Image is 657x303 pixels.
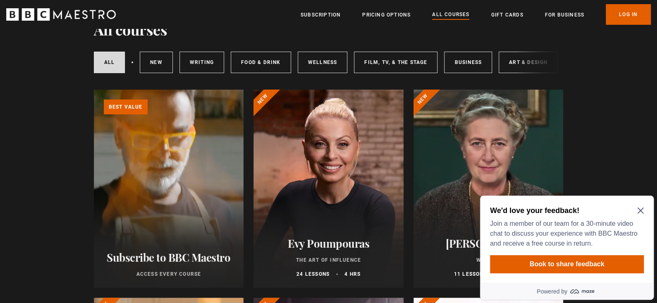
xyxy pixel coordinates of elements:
a: All Courses [432,10,469,19]
a: Art & Design [499,52,558,73]
a: Subscription [301,11,341,19]
a: Film, TV, & The Stage [354,52,437,73]
p: The Art of Influence [263,256,394,264]
h1: All courses [94,21,167,38]
p: 24 lessons [296,270,330,278]
a: Business [444,52,492,73]
a: Log In [606,4,651,25]
a: Pricing Options [362,11,411,19]
a: Wellness [298,52,348,73]
h2: Evy Poumpouras [263,237,394,250]
a: Writing [179,52,224,73]
p: Best value [104,99,148,114]
div: Optional study invitation [3,3,177,107]
p: Join a member of our team for a 30-minute video chat to discuss your experience with BBC Maestro ... [13,26,164,56]
p: 11 lessons [454,270,487,278]
button: Book to share feedback [13,63,167,81]
svg: BBC Maestro [6,8,116,21]
a: Evy Poumpouras The Art of Influence 24 lessons 4 hrs New [253,90,404,288]
h2: We'd love your feedback! [13,13,164,23]
a: Gift Cards [491,11,523,19]
a: Food & Drink [231,52,291,73]
p: 4 hrs [344,270,361,278]
a: [PERSON_NAME] Writing 11 lessons 2.5 hrs New [413,90,564,288]
a: All [94,52,125,73]
a: New [140,52,173,73]
button: Close Maze Prompt [160,15,167,21]
nav: Primary [301,4,651,25]
a: For business [545,11,584,19]
h2: [PERSON_NAME] [423,237,554,250]
p: Writing [423,256,554,264]
a: Powered by maze [3,91,177,107]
